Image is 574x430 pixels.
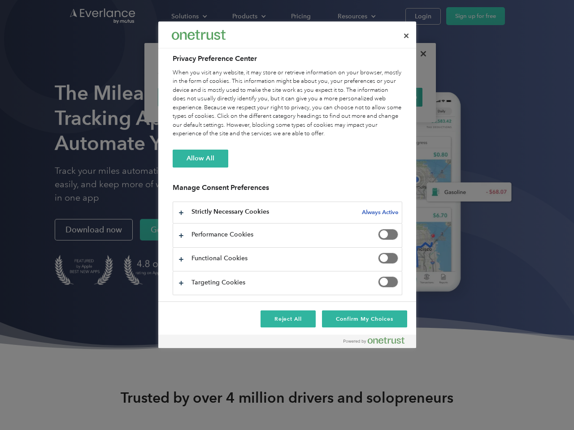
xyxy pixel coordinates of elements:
[173,53,402,64] h2: Privacy Preference Center
[344,337,404,344] img: Powered by OneTrust Opens in a new Tab
[173,150,228,168] button: Allow All
[261,310,316,327] button: Reject All
[322,310,407,327] button: Confirm My Choices
[173,69,402,138] div: When you visit any website, it may store or retrieve information on your browser, mostly in the f...
[172,26,226,44] div: Everlance
[158,21,416,348] div: Privacy Preference Center
[344,337,412,348] a: Powered by OneTrust Opens in a new Tab
[396,26,416,46] button: Close
[158,21,416,348] div: Preference center
[172,30,226,39] img: Everlance
[173,183,402,197] h3: Manage Consent Preferences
